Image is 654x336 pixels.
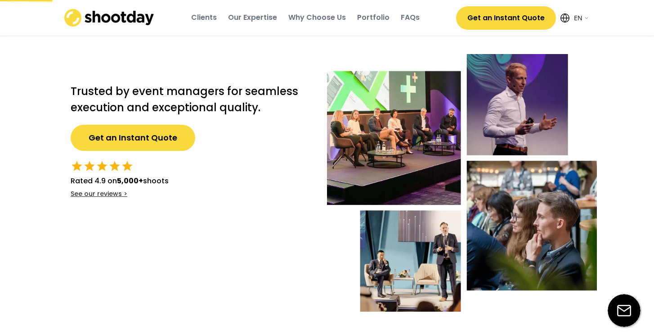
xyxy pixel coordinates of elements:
[71,160,83,173] button: star
[288,13,346,23] div: Why Choose Us
[401,13,420,23] div: FAQs
[117,176,143,186] strong: 5,000+
[96,160,108,173] button: star
[108,160,121,173] button: star
[560,14,569,23] img: Icon%20feather-globe%20%281%29.svg
[357,13,390,23] div: Portfolio
[71,83,309,116] h2: Trusted by event managers for seamless execution and exceptional quality.
[71,176,169,186] div: Rated 4.9 on shoots
[71,190,127,199] div: See our reviews >
[228,13,277,23] div: Our Expertise
[64,9,154,27] img: shootday_logo.png
[191,13,217,23] div: Clients
[121,160,134,173] button: star
[608,294,641,327] img: email-icon%20%281%29.svg
[327,54,597,312] img: Event-hero-intl%402x.webp
[83,160,96,173] button: star
[456,6,556,30] button: Get an Instant Quote
[71,125,195,151] button: Get an Instant Quote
